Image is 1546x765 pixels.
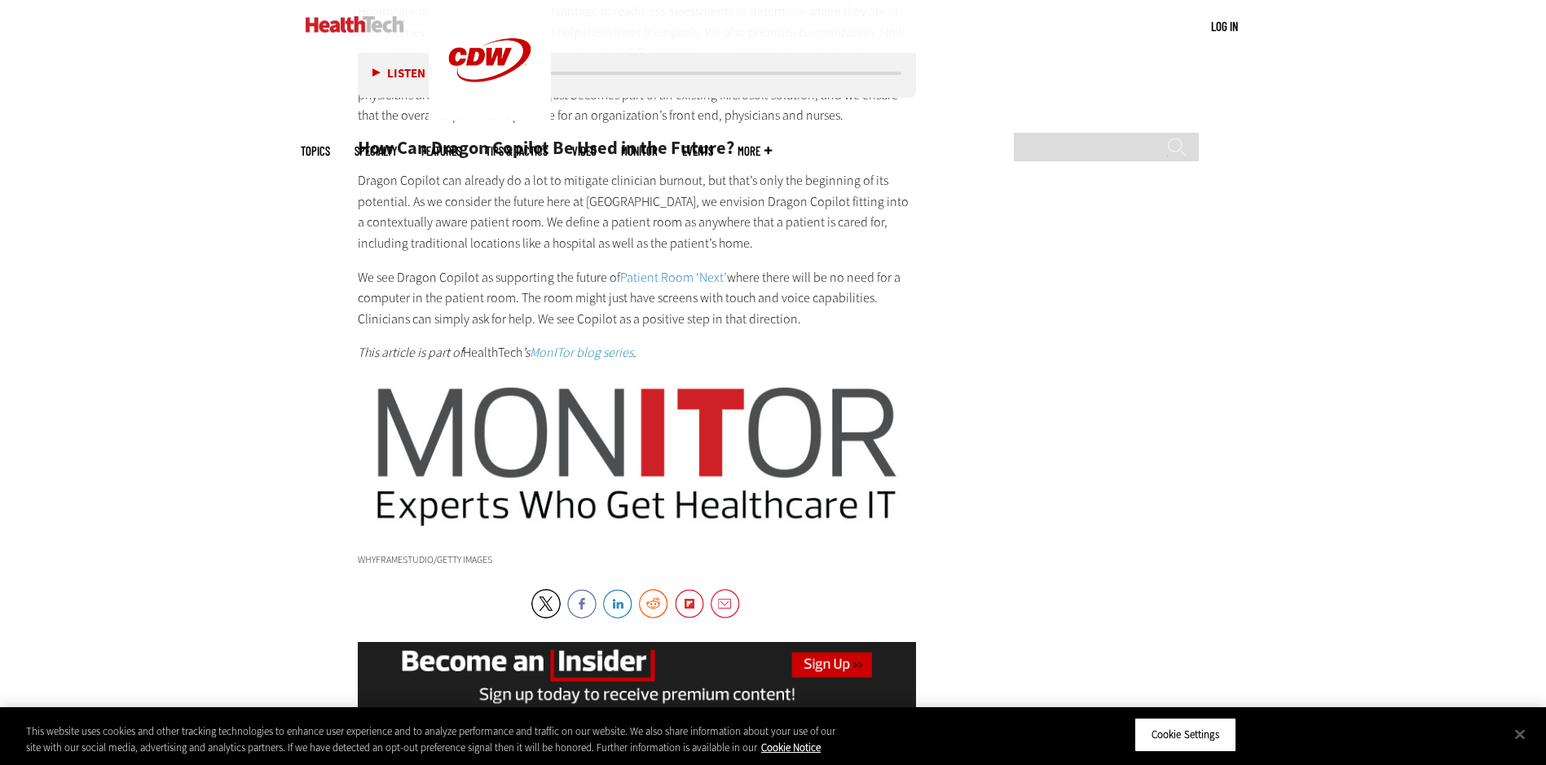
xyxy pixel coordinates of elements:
[682,145,713,157] a: Events
[1134,718,1236,752] button: Cookie Settings
[572,145,597,157] a: Video
[621,145,658,157] a: MonITor
[1211,18,1238,35] div: User menu
[738,145,772,157] span: More
[429,108,551,125] a: CDW
[530,344,633,361] a: MonITor blog series
[358,342,917,363] p: HealthTech
[358,376,917,536] img: MonITor_logo_sized.jpg
[26,723,850,755] div: This website uses cookies and other tracking technologies to enhance user experience and to analy...
[1211,19,1238,33] a: Log in
[358,344,463,361] em: This article is part of
[358,170,917,253] p: Dragon Copilot can already do a lot to mitigate clinician burnout, but that’s only the beginning ...
[620,269,727,286] a: Patient Room ‘Next’
[358,555,917,565] div: whyframestudio/Getty Images
[355,145,397,157] span: Specialty
[306,16,404,33] img: Home
[301,145,330,157] span: Topics
[761,741,821,754] a: More information about your privacy
[1502,716,1538,752] button: Close
[522,344,530,361] em: ’s
[421,145,461,157] a: Features
[358,523,917,540] a: MonITor_logo_sized.jpg
[486,145,548,157] a: Tips & Tactics
[633,344,636,361] em: .
[358,267,917,330] p: We see Dragon Copilot as supporting the future of where there will be no need for a computer in t...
